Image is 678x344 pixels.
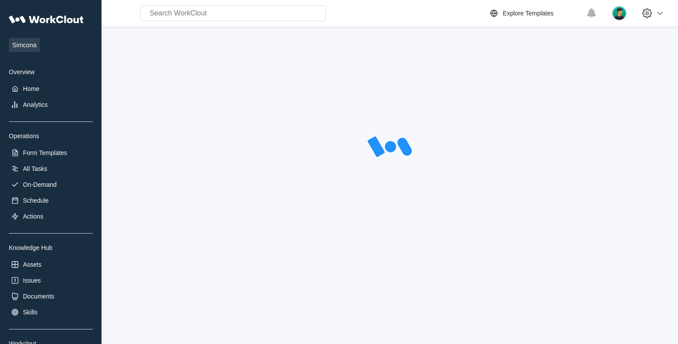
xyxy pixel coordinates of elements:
[23,277,41,284] div: Issues
[612,6,627,21] img: user.png
[9,132,93,140] div: Operations
[9,83,93,95] a: Home
[23,213,43,220] div: Actions
[140,5,326,21] input: Search WorkClout
[23,149,67,156] div: Form Templates
[9,98,93,111] a: Analytics
[23,197,49,204] div: Schedule
[9,306,93,318] a: Skills
[23,181,56,188] div: On-Demand
[23,85,39,92] div: Home
[9,210,93,223] a: Actions
[9,290,93,302] a: Documents
[9,163,93,175] a: All Tasks
[9,194,93,207] a: Schedule
[23,165,47,172] div: All Tasks
[503,10,554,17] div: Explore Templates
[23,309,38,316] div: Skills
[9,147,93,159] a: Form Templates
[23,261,41,268] div: Assets
[9,38,40,52] span: Simcona
[9,258,93,271] a: Assets
[23,101,48,108] div: Analytics
[489,8,582,19] a: Explore Templates
[9,178,93,191] a: On-Demand
[9,68,93,76] div: Overview
[9,274,93,287] a: Issues
[9,244,93,251] div: Knowledge Hub
[23,293,54,300] div: Documents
